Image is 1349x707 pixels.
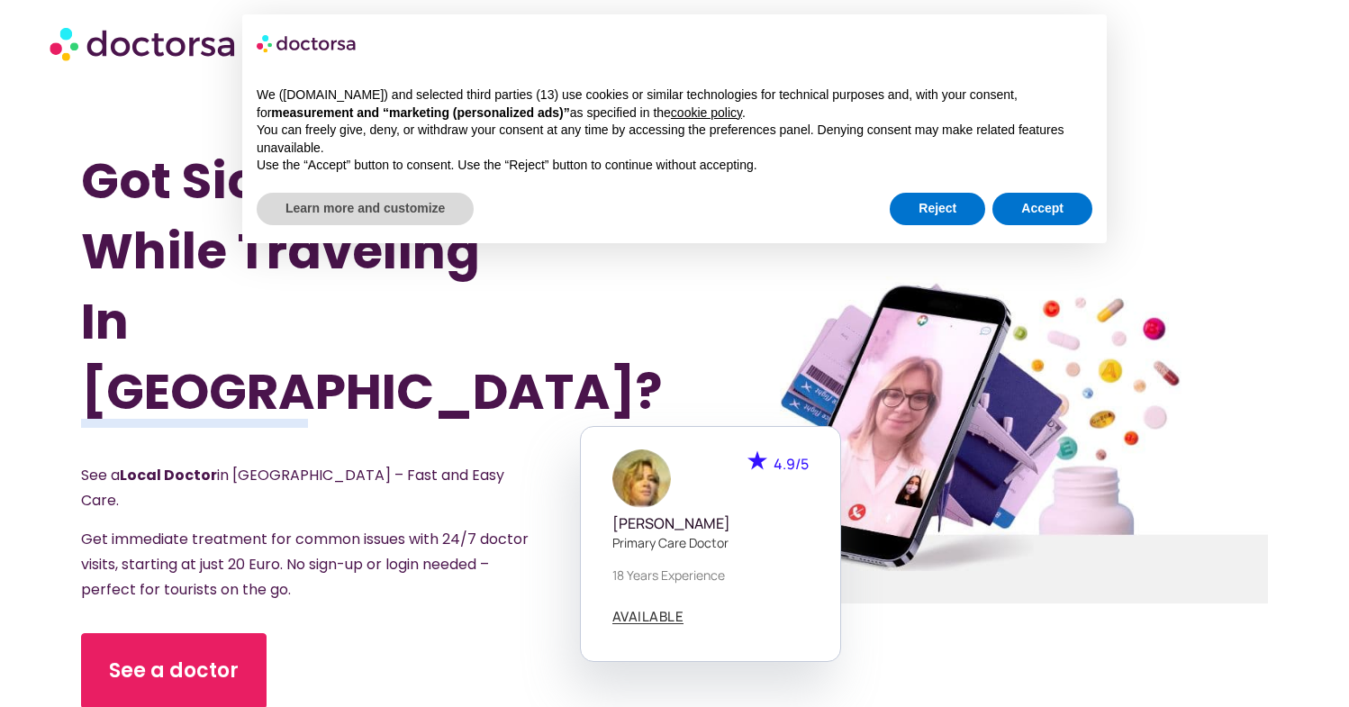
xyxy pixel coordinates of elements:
[120,465,217,485] strong: Local Doctor
[271,105,569,120] strong: measurement and “marketing (personalized ads)”
[257,29,358,58] img: logo
[612,533,809,552] p: Primary care doctor
[81,146,585,427] h1: Got Sick While Traveling In [GEOGRAPHIC_DATA]?
[109,657,239,685] span: See a doctor
[257,122,1092,157] p: You can freely give, deny, or withdraw your consent at any time by accessing the preferences pane...
[774,454,809,474] span: 4.9/5
[81,465,504,511] span: See a in [GEOGRAPHIC_DATA] – Fast and Easy Care.
[612,566,809,585] p: 18 years experience
[612,610,684,623] span: AVAILABLE
[81,529,529,600] span: Get immediate treatment for common issues with 24/7 doctor visits, starting at just 20 Euro. No s...
[612,515,809,532] h5: [PERSON_NAME]
[257,193,474,225] button: Learn more and customize
[257,157,1092,175] p: Use the “Accept” button to consent. Use the “Reject” button to continue without accepting.
[890,193,985,225] button: Reject
[671,105,742,120] a: cookie policy
[612,610,684,624] a: AVAILABLE
[992,193,1092,225] button: Accept
[257,86,1092,122] p: We ([DOMAIN_NAME]) and selected third parties (13) use cookies or similar technologies for techni...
